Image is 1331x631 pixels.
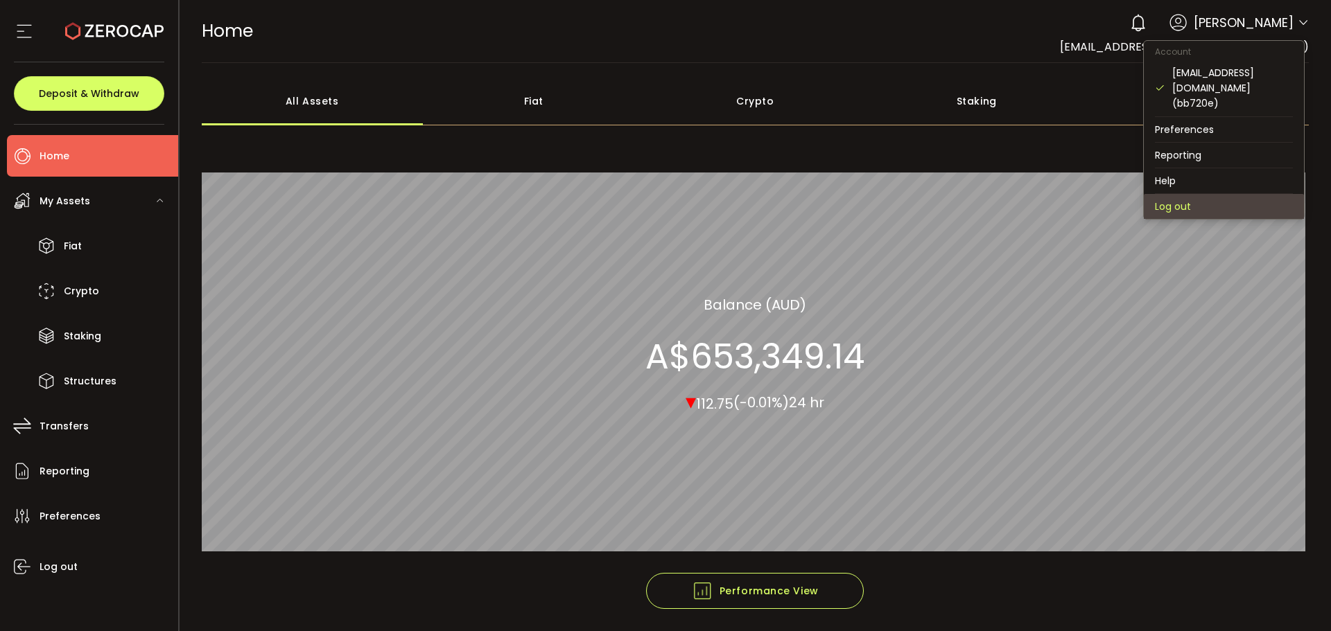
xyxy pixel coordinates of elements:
span: 112.75 [696,393,733,413]
span: Fiat [64,236,82,256]
section: Balance (AUD) [704,294,806,314]
iframe: Chat Widget [1262,565,1331,631]
div: Fiat [423,77,645,125]
li: Preferences [1144,117,1304,142]
li: Log out [1144,194,1304,219]
span: Staking [64,326,101,346]
div: Staking [866,77,1088,125]
span: (-0.01%) [733,393,789,412]
span: Preferences [40,506,101,526]
li: Help [1144,168,1304,193]
span: [PERSON_NAME] [1194,13,1294,32]
span: Account [1144,46,1202,57]
span: Transfers [40,416,89,436]
span: 24 hr [789,393,824,412]
span: Reporting [40,461,89,481]
div: [EMAIL_ADDRESS][DOMAIN_NAME] (bb720e) [1172,65,1293,111]
span: Home [40,146,69,166]
span: Performance View [692,580,819,601]
div: Structured Products [1088,77,1310,125]
span: [EMAIL_ADDRESS][DOMAIN_NAME] (bb720e) [1060,39,1309,55]
span: Crypto [64,281,99,301]
span: Log out [40,557,78,577]
div: All Assets [202,77,424,125]
span: Home [202,19,253,43]
li: Reporting [1144,143,1304,168]
span: Structures [64,371,116,391]
section: A$653,349.14 [645,335,864,377]
button: Performance View [646,573,864,609]
span: Deposit & Withdraw [39,89,139,98]
span: ▾ [686,386,696,416]
span: My Assets [40,191,90,211]
div: Crypto [645,77,867,125]
button: Deposit & Withdraw [14,76,164,111]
